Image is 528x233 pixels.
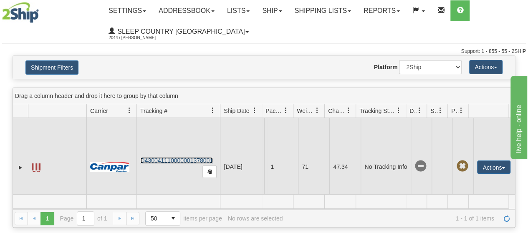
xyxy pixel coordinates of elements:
[202,165,217,178] button: Copy to clipboard
[477,160,510,174] button: Actions
[509,74,527,159] iframe: chat widget
[341,103,356,118] a: Charge filter column settings
[109,34,171,42] span: 2044 / [PERSON_NAME]
[90,162,129,172] img: 14 - Canpar
[361,118,411,216] td: No Tracking Info
[409,107,417,115] span: Delivery Status
[297,107,314,115] span: Weight
[248,103,262,118] a: Ship Date filter column settings
[412,103,427,118] a: Delivery Status filter column settings
[433,103,447,118] a: Shipment Issues filter column settings
[256,0,288,21] a: Ship
[414,160,426,172] span: No Tracking Info
[264,118,267,216] td: [PERSON_NAME] [PERSON_NAME] CA NS DARTMOUTH B2Y 0H7
[451,107,458,115] span: Pickup Status
[220,118,262,216] td: [DATE]
[430,107,437,115] span: Shipment Issues
[102,21,255,42] a: Sleep Country [GEOGRAPHIC_DATA] 2044 / [PERSON_NAME]
[6,5,77,15] div: live help - online
[469,60,503,74] button: Actions
[310,103,324,118] a: Weight filter column settings
[140,107,167,115] span: Tracking #
[288,0,357,21] a: Shipping lists
[151,214,162,223] span: 50
[167,212,180,225] span: select
[267,118,298,216] td: 1
[60,211,107,225] span: Page of 1
[328,107,346,115] span: Charge
[288,215,494,222] span: 1 - 1 of 1 items
[152,0,221,21] a: Addressbook
[224,107,249,115] span: Ship Date
[40,212,54,225] span: Page 1
[454,103,468,118] a: Pickup Status filter column settings
[298,118,329,216] td: 71
[357,0,406,21] a: Reports
[2,48,526,55] div: Support: 1 - 855 - 55 - 2SHIP
[115,28,245,35] span: Sleep Country [GEOGRAPHIC_DATA]
[145,211,222,225] span: items per page
[392,103,406,118] a: Tracking Status filter column settings
[456,160,468,172] span: Pickup Not Assigned
[13,88,515,104] div: grid grouping header
[145,211,180,225] span: Page sizes drop down
[221,0,256,21] a: Lists
[140,157,213,164] a: D430041110000001378001
[25,60,78,75] button: Shipment Filters
[32,160,40,173] a: Label
[359,107,396,115] span: Tracking Status
[374,63,398,71] label: Platform
[2,2,39,23] img: logo2044.jpg
[102,0,152,21] a: Settings
[265,107,283,115] span: Packages
[90,107,108,115] span: Carrier
[279,103,293,118] a: Packages filter column settings
[206,103,220,118] a: Tracking # filter column settings
[77,212,94,225] input: Page 1
[500,212,513,225] a: Refresh
[262,118,264,216] td: Sleep Country [GEOGRAPHIC_DATA] Shipping Department [GEOGRAPHIC_DATA] NS Dartmouth B3B 0C9
[122,103,136,118] a: Carrier filter column settings
[329,118,361,216] td: 47.34
[16,163,25,172] a: Expand
[228,215,283,222] div: No rows are selected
